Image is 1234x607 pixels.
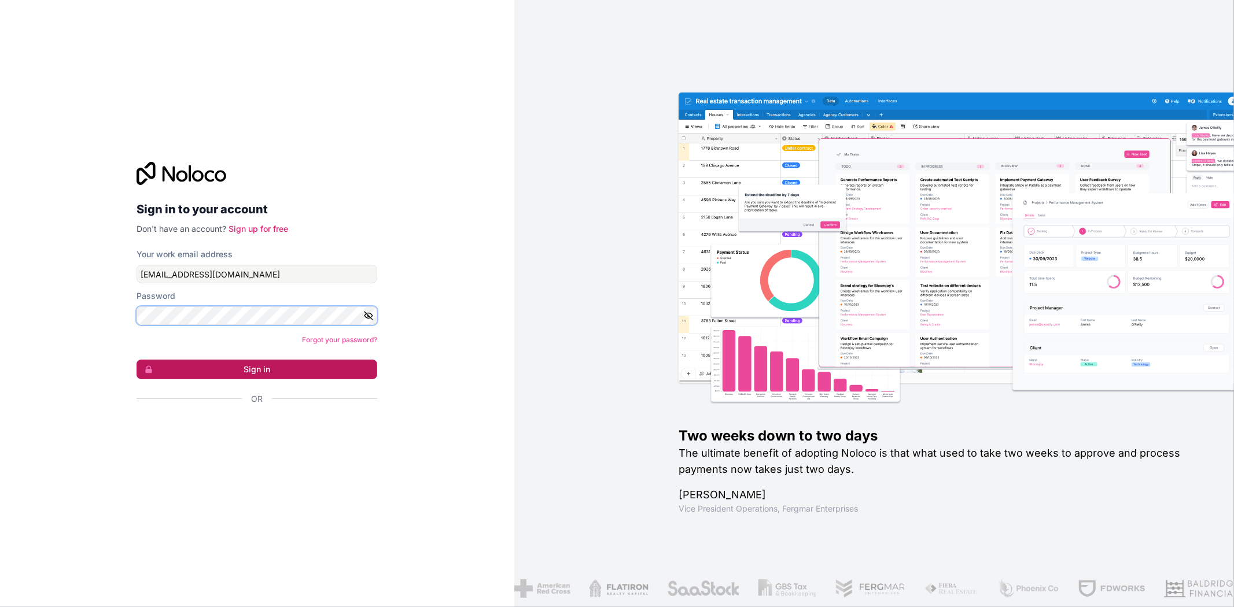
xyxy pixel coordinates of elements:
[667,579,740,598] img: /assets/saastock-C6Zbiodz.png
[679,503,1197,515] h1: Vice President Operations , Fergmar Enterprises
[589,579,649,598] img: /assets/flatiron-C8eUkumj.png
[679,445,1197,478] h2: The ultimate benefit of adopting Noloco is that what used to take two weeks to approve and proces...
[137,249,233,260] label: Your work email address
[251,393,263,405] span: Or
[137,199,377,220] h2: Sign in to your account
[679,427,1197,445] h1: Two weeks down to two days
[1078,579,1145,598] img: /assets/fdworks-Bi04fVtw.png
[924,579,979,598] img: /assets/fiera-fwj2N5v4.png
[997,579,1060,598] img: /assets/phoenix-BREaitsQ.png
[137,306,377,325] input: Password
[137,290,175,302] label: Password
[679,487,1197,503] h1: [PERSON_NAME]
[229,224,288,234] a: Sign up for free
[137,265,377,283] input: Email address
[302,335,377,344] a: Forgot your password?
[137,360,377,379] button: Sign in
[137,224,226,234] span: Don't have an account?
[131,417,374,443] iframe: Bouton "Se connecter avec Google"
[835,579,906,598] img: /assets/fergmar-CudnrXN5.png
[758,579,817,598] img: /assets/gbstax-C-GtDUiK.png
[514,579,570,598] img: /assets/american-red-cross-BAupjrZR.png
